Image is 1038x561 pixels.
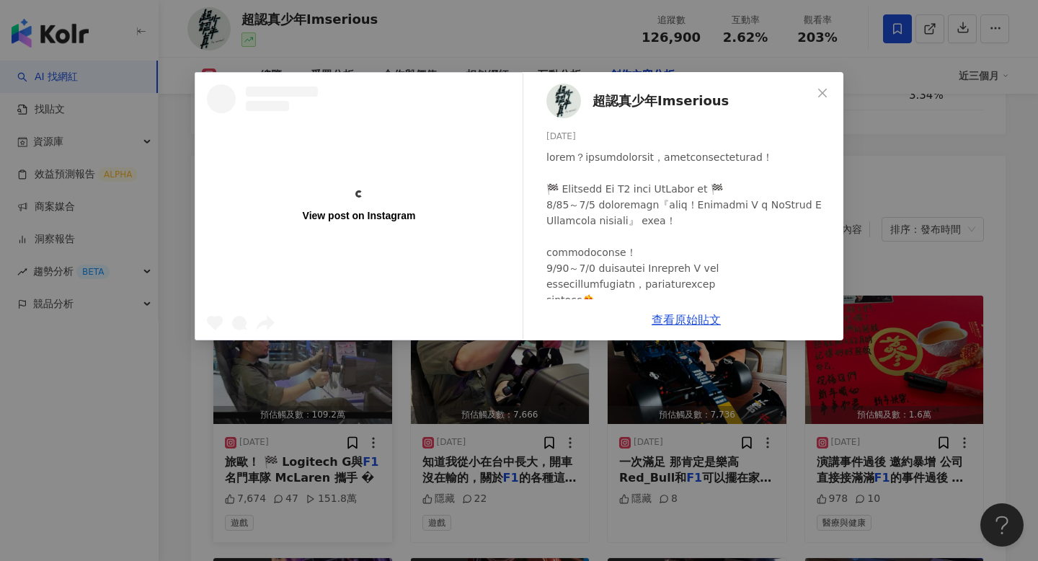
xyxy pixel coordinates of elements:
[808,79,837,107] button: Close
[546,84,581,118] img: KOL Avatar
[546,130,832,143] div: [DATE]
[593,91,729,111] span: 超認真少年Imserious
[546,84,812,118] a: KOL Avatar超認真少年Imserious
[652,313,721,327] a: 查看原始貼文
[303,209,416,222] div: View post on Instagram
[546,149,832,498] div: lorem？ipsumdolorsit，ametconsecteturad！ 🏁 Elitsedd Ei T2 inci UtLabor et 🏁 8/85～7/5 doloremagn『ali...
[817,87,828,99] span: close
[195,73,523,340] a: View post on Instagram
